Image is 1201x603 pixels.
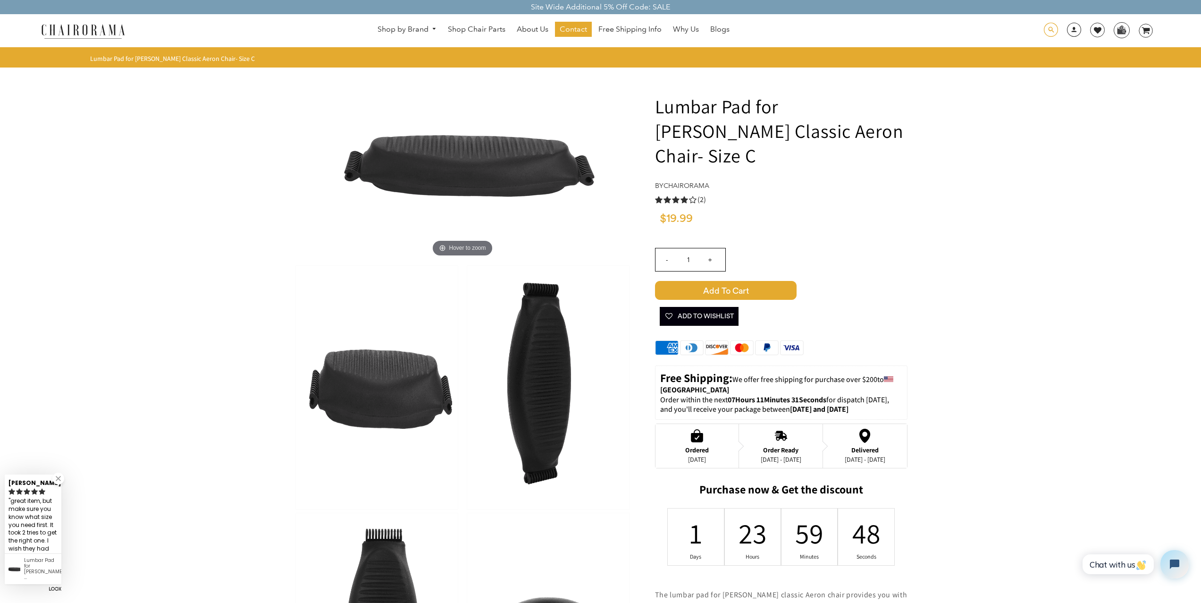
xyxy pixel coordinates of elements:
[845,446,885,454] div: Delivered
[31,488,38,495] svg: rating icon full
[790,404,848,414] strong: [DATE] and [DATE]
[710,25,730,34] span: Blogs
[296,266,458,510] img: Lumbar Pad for Herman Miller Classic Aeron Chair- Size C - chairorama
[660,371,902,395] p: to
[8,488,15,495] svg: rating icon full
[36,23,130,39] img: chairorama
[1114,23,1129,37] img: WhatsApp_Image_2024-07-12_at_16.23.01.webp
[16,488,23,495] svg: rating icon full
[664,307,734,326] span: Add To Wishlist
[663,181,709,190] a: chairorama
[728,395,826,405] span: 07Hours 11Minutes 31Seconds
[732,374,877,384] span: We offer free shipping for purchase over $200
[560,25,587,34] span: Contact
[655,94,907,168] h1: Lumbar Pad for [PERSON_NAME] Classic Aeron Chair- Size C
[673,25,699,34] span: Why Us
[467,266,629,510] img: Lumbar Pad for Herman Miller Classic Aeron Chair- Size C - chairorama
[660,395,902,415] p: Order within the next for dispatch [DATE], and you'll receive your package between
[697,195,706,205] span: (2)
[860,515,873,552] div: 48
[90,54,255,63] span: Lumbar Pad for [PERSON_NAME] Classic Aeron Chair- Size C
[24,488,30,495] svg: rating icon full
[690,515,702,552] div: 1
[685,446,709,454] div: Ordered
[660,370,732,385] strong: Free Shipping:
[761,456,801,463] div: [DATE] - [DATE]
[803,515,815,552] div: 59
[555,22,592,37] a: Contact
[1072,542,1197,586] iframe: Tidio Chat
[321,70,604,259] img: Lumbar Pad for Herman Miller Classic Aeron Chair- Size C - chairorama
[705,22,734,37] a: Blogs
[8,476,58,487] div: [PERSON_NAME]
[690,553,702,561] div: Days
[90,54,258,63] nav: breadcrumbs
[373,22,442,37] a: Shop by Brand
[699,248,722,271] input: +
[660,385,729,395] strong: [GEOGRAPHIC_DATA]
[845,456,885,463] div: [DATE] - [DATE]
[660,307,739,326] button: Add To Wishlist
[747,553,759,561] div: Hours
[655,248,678,271] input: -
[512,22,553,37] a: About Us
[655,182,907,190] h4: by
[598,25,662,34] span: Free Shipping Info
[660,213,693,224] span: $19.99
[803,553,815,561] div: Minutes
[655,483,907,501] h2: Purchase now & Get the discount
[655,281,797,300] span: Add to Cart
[321,159,604,169] a: Lumbar Pad for Herman Miller Classic Aeron Chair- Size C - chairoramaHover to zoom
[655,281,907,300] button: Add to Cart
[668,22,704,37] a: Why Us
[747,515,759,552] div: 23
[761,446,801,454] div: Order Ready
[594,22,666,37] a: Free Shipping Info
[443,22,510,37] a: Shop Chair Parts
[39,488,45,495] svg: rating icon full
[24,558,58,580] div: Lumbar Pad for Herman Miller Classic Aeron Chair- Size C
[517,25,548,34] span: About Us
[860,553,873,561] div: Seconds
[8,496,58,562] div: great item, but make sure you know what size you need first. It took 2 tries to get the right one...
[655,195,907,204] a: 4.0 rating (2 votes)
[685,456,709,463] div: [DATE]
[448,25,505,34] span: Shop Chair Parts
[170,22,937,39] nav: DesktopNavigation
